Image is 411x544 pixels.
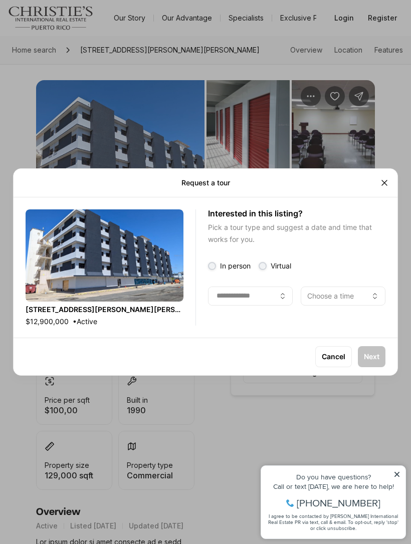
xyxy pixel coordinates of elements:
p: [STREET_ADDRESS][PERSON_NAME][PERSON_NAME] [26,306,183,314]
p: Choose a time [307,292,354,300]
p: Interested in this listing? [208,209,385,217]
div: Call or text [DATE], we are here to help! [11,32,145,39]
span: [PHONE_NUMBER] [41,47,125,57]
p: Request a tour [181,179,230,187]
p: $12,900,000 [26,318,69,326]
p: Cancel [322,353,345,361]
p: • Active [73,318,97,326]
div: Do you have questions? [11,23,145,30]
span: I agree to be contacted by [PERSON_NAME] International Real Estate PR via text, call & email. To ... [13,62,143,81]
button: Cancel [315,346,352,367]
div: Tour type selection [208,261,385,270]
label: In person [220,261,251,270]
button: Close [374,173,394,193]
label: Virtual [271,261,291,270]
p: Pick a tour type and suggest a date and time that works for you. [208,221,385,245]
